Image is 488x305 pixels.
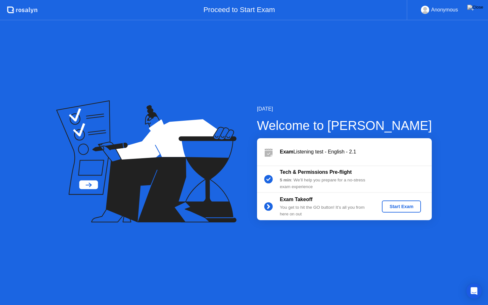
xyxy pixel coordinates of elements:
div: Welcome to [PERSON_NAME] [257,116,432,135]
div: Anonymous [431,6,458,14]
b: Exam [280,149,294,154]
div: Open Intercom Messenger [466,283,482,299]
div: : We’ll help you prepare for a no-stress exam experience [280,177,371,190]
img: Close [467,5,483,10]
b: Exam Takeoff [280,197,313,202]
div: Start Exam [384,204,418,209]
div: [DATE] [257,105,432,113]
b: 5 min [280,178,291,182]
button: Start Exam [382,200,421,213]
div: You get to hit the GO button! It’s all you from here on out [280,204,371,217]
b: Tech & Permissions Pre-flight [280,169,352,175]
div: Listening test - English - 2.1 [280,148,432,156]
